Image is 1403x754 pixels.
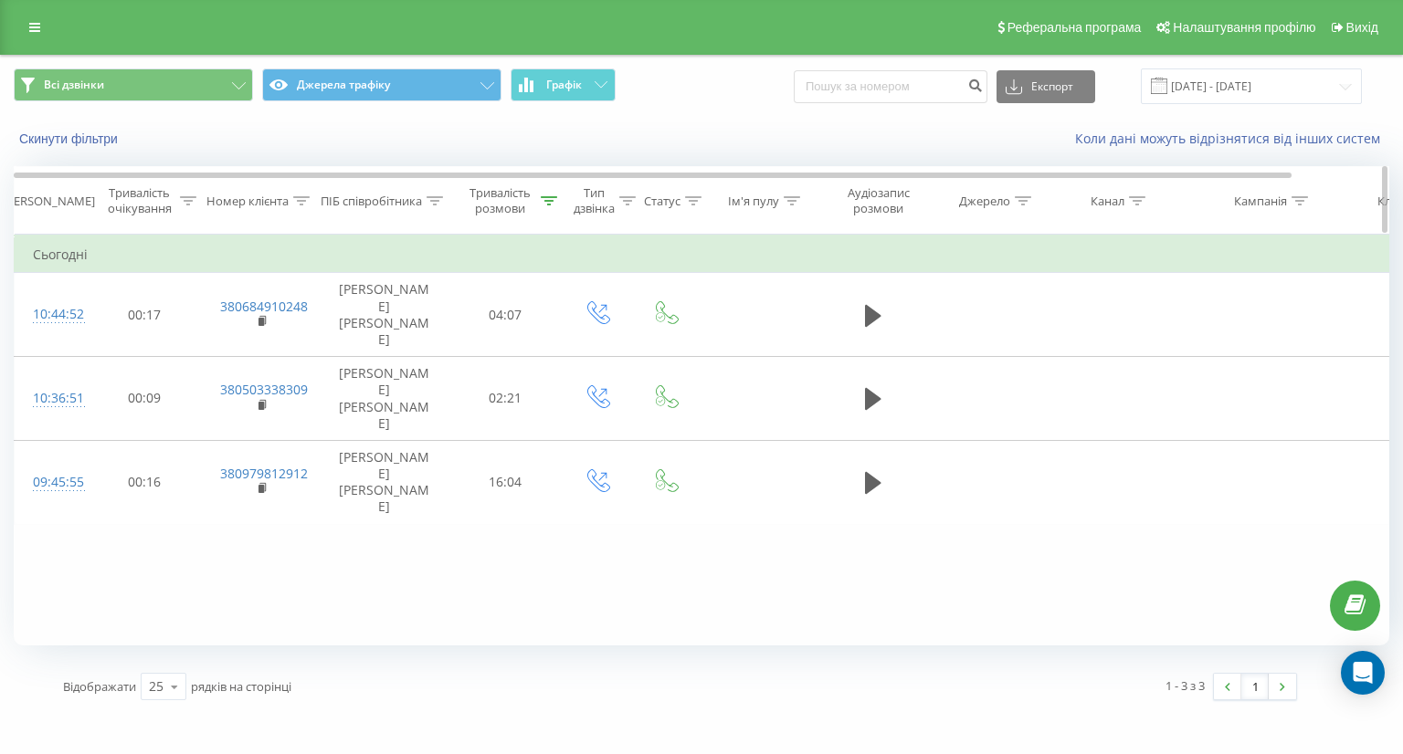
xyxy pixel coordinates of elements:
[464,185,536,216] div: Тривалість розмови
[644,194,680,209] div: Статус
[33,465,69,500] div: 09:45:55
[321,194,422,209] div: ПІБ співробітника
[1241,674,1269,699] a: 1
[448,357,563,441] td: 02:21
[44,78,104,92] span: Всі дзвінки
[321,357,448,441] td: [PERSON_NAME] [PERSON_NAME]
[220,298,308,315] a: 380684910248
[1234,194,1287,209] div: Кампанія
[1166,676,1205,695] div: 1 - 3 з 3
[14,131,127,147] button: Скинути фільтри
[1075,130,1389,147] a: Коли дані можуть відрізнятися вiд інших систем
[3,194,95,209] div: [PERSON_NAME]
[574,185,615,216] div: Тип дзвінка
[33,381,69,416] div: 10:36:51
[88,440,202,524] td: 00:16
[834,185,923,216] div: Аудіозапис розмови
[321,273,448,357] td: [PERSON_NAME] [PERSON_NAME]
[63,678,136,695] span: Відображати
[14,68,253,101] button: Всі дзвінки
[794,70,987,103] input: Пошук за номером
[149,677,164,696] div: 25
[448,440,563,524] td: 16:04
[220,381,308,398] a: 380503338309
[1007,20,1142,35] span: Реферальна програма
[321,440,448,524] td: [PERSON_NAME] [PERSON_NAME]
[448,273,563,357] td: 04:07
[1173,20,1315,35] span: Налаштування профілю
[88,357,202,441] td: 00:09
[997,70,1095,103] button: Експорт
[262,68,501,101] button: Джерела трафіку
[1091,194,1124,209] div: Канал
[728,194,779,209] div: Ім'я пулу
[103,185,175,216] div: Тривалість очікування
[220,465,308,482] a: 380979812912
[511,68,616,101] button: Графік
[33,297,69,332] div: 10:44:52
[959,194,1010,209] div: Джерело
[191,678,291,695] span: рядків на сторінці
[206,194,289,209] div: Номер клієнта
[1346,20,1378,35] span: Вихід
[88,273,202,357] td: 00:17
[1341,651,1385,695] div: Open Intercom Messenger
[546,79,582,91] span: Графік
